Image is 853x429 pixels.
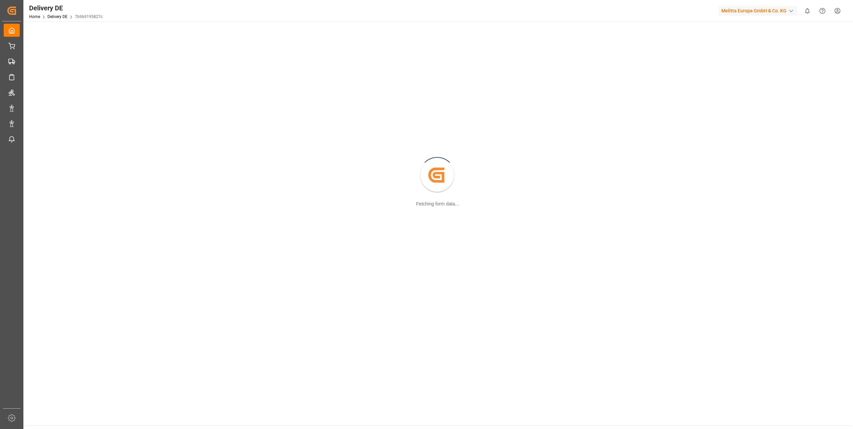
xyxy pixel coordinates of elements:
div: Delivery DE [29,3,103,13]
a: Delivery DE [47,14,68,19]
button: Help Center [815,3,830,18]
div: Fetching form data... [416,200,459,207]
div: Melitta Europa GmbH & Co. KG [719,6,797,16]
button: show 0 new notifications [800,3,815,18]
button: Melitta Europa GmbH & Co. KG [719,4,800,17]
a: Home [29,14,40,19]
